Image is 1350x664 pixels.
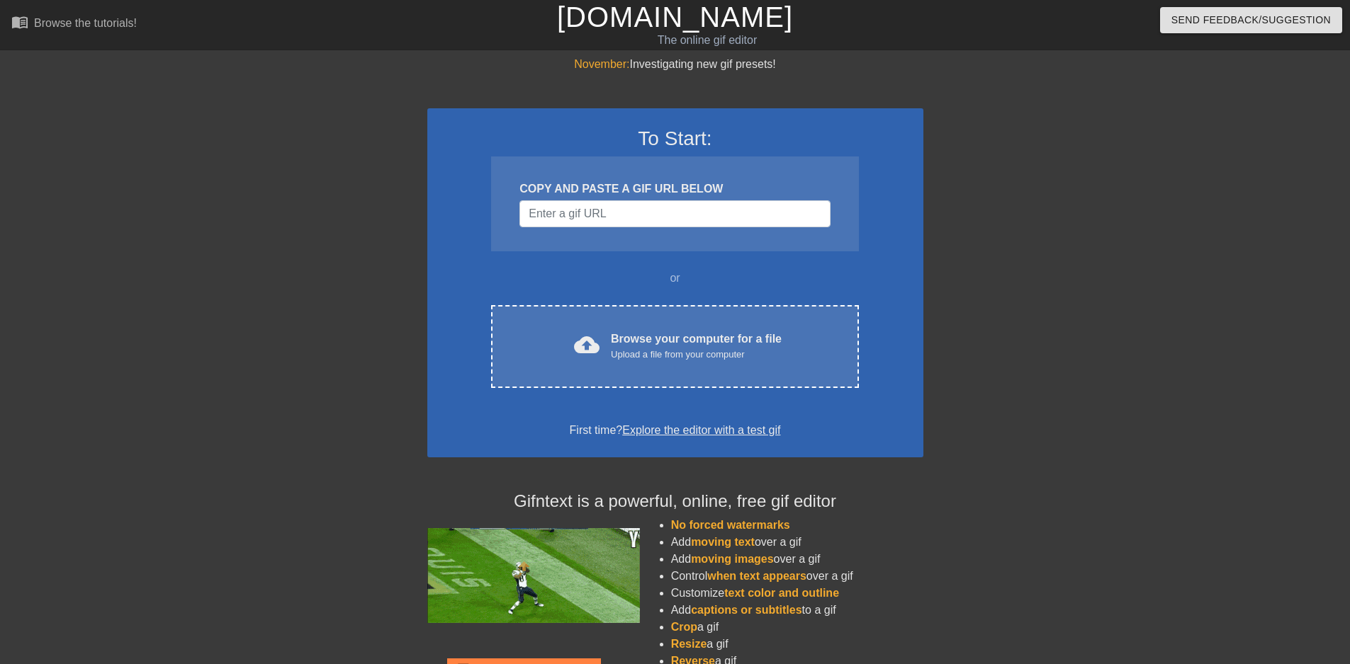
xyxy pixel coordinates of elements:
[574,332,600,357] span: cloud_upload
[519,200,830,227] input: Username
[11,13,28,30] span: menu_book
[1171,11,1331,29] span: Send Feedback/Suggestion
[1160,7,1342,33] button: Send Feedback/Suggestion
[691,536,755,548] span: moving text
[519,181,830,198] div: COPY AND PASTE A GIF URL BELOW
[691,604,801,616] span: captions or subtitles
[427,491,923,512] h4: Gifntext is a powerful, online, free gif editor
[671,519,790,531] span: No forced watermarks
[446,422,905,439] div: First time?
[707,570,806,582] span: when text appears
[724,587,839,599] span: text color and outline
[671,621,697,633] span: Crop
[611,331,782,362] div: Browse your computer for a file
[671,619,923,636] li: a gif
[574,58,629,70] span: November:
[427,56,923,73] div: Investigating new gif presets!
[671,551,923,568] li: Add over a gif
[671,636,923,653] li: a gif
[671,568,923,585] li: Control over a gif
[446,127,905,151] h3: To Start:
[557,1,793,33] a: [DOMAIN_NAME]
[34,17,137,29] div: Browse the tutorials!
[457,32,957,49] div: The online gif editor
[622,424,780,436] a: Explore the editor with a test gif
[691,553,773,565] span: moving images
[611,348,782,362] div: Upload a file from your computer
[427,528,640,623] img: football_small.gif
[671,534,923,551] li: Add over a gif
[671,638,707,650] span: Resize
[11,13,137,35] a: Browse the tutorials!
[671,585,923,602] li: Customize
[671,602,923,619] li: Add to a gif
[464,270,887,287] div: or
